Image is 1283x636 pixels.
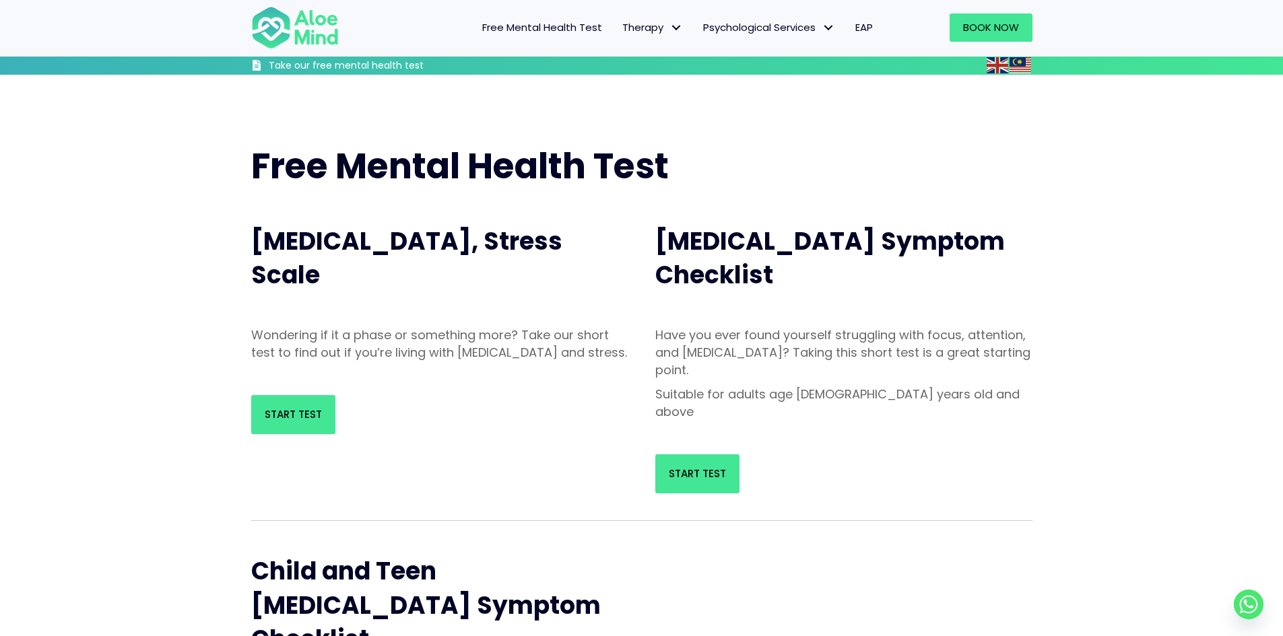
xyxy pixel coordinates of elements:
[265,407,322,421] span: Start Test
[667,18,686,38] span: Therapy: submenu
[251,224,562,292] span: [MEDICAL_DATA], Stress Scale
[703,20,835,34] span: Psychological Services
[1010,57,1032,73] a: Malay
[950,13,1032,42] a: Book Now
[251,395,335,434] a: Start Test
[655,386,1032,421] p: Suitable for adults age [DEMOGRAPHIC_DATA] years old and above
[251,59,496,75] a: Take our free mental health test
[482,20,602,34] span: Free Mental Health Test
[655,326,1032,379] p: Have you ever found yourself struggling with focus, attention, and [MEDICAL_DATA]? Taking this sh...
[819,18,838,38] span: Psychological Services: submenu
[669,466,726,481] span: Start Test
[693,13,845,42] a: Psychological ServicesPsychological Services: submenu
[855,20,873,34] span: EAP
[1010,57,1031,73] img: ms
[251,5,339,50] img: Aloe mind Logo
[251,141,669,190] span: Free Mental Health Test
[963,20,1019,34] span: Book Now
[655,224,1005,292] span: [MEDICAL_DATA] Symptom Checklist
[472,13,612,42] a: Free Mental Health Test
[845,13,883,42] a: EAP
[1234,590,1263,619] a: Whatsapp
[269,59,496,73] h3: Take our free mental health test
[987,57,1008,73] img: en
[356,13,883,42] nav: Menu
[655,454,739,493] a: Start Test
[251,326,628,361] p: Wondering if it a phase or something more? Take our short test to find out if you’re living with ...
[612,13,693,42] a: TherapyTherapy: submenu
[622,20,683,34] span: Therapy
[987,57,1010,73] a: English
